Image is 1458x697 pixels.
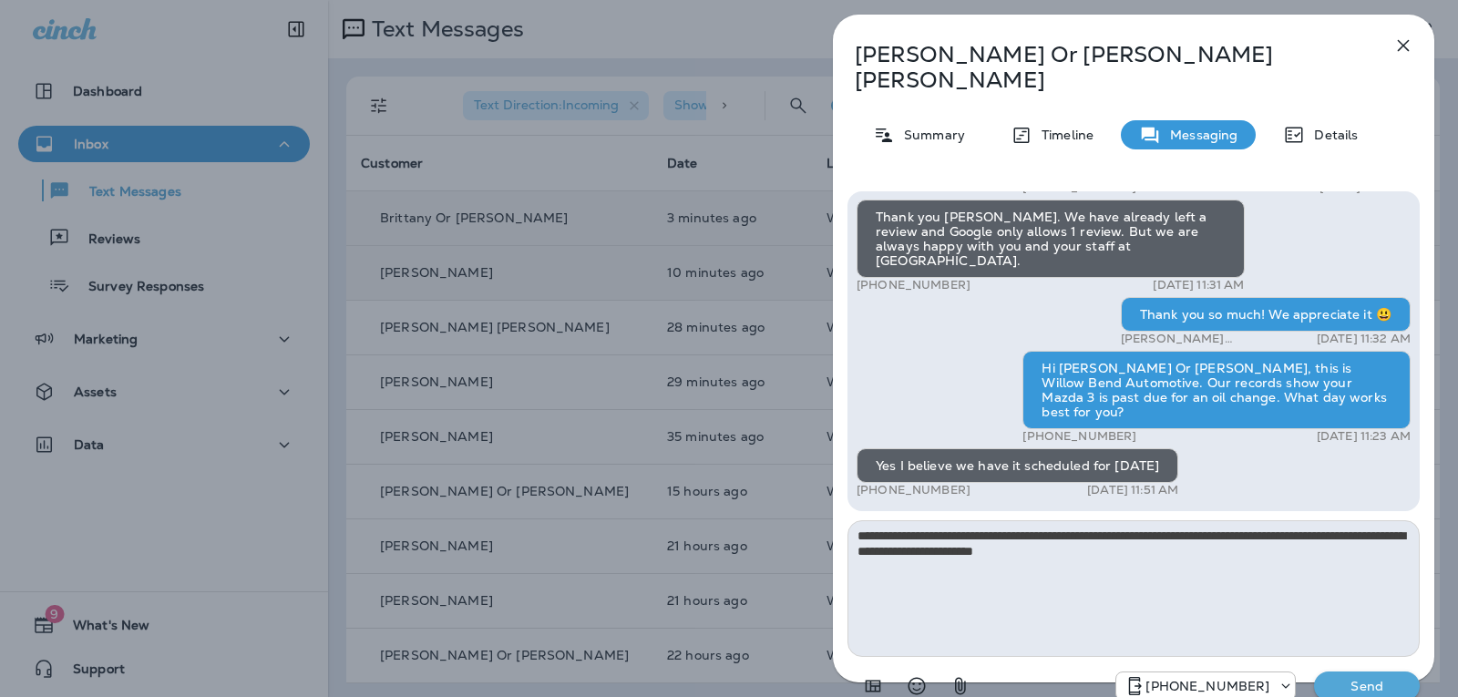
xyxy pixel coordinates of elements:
[1121,332,1295,346] p: [PERSON_NAME] WillowBend
[1161,128,1237,142] p: Messaging
[857,448,1178,483] div: Yes I believe we have it scheduled for [DATE]
[895,128,965,142] p: Summary
[857,483,970,497] p: [PHONE_NUMBER]
[1145,679,1269,693] p: [PHONE_NUMBER]
[1153,278,1244,292] p: [DATE] 11:31 AM
[1032,128,1093,142] p: Timeline
[1305,128,1358,142] p: Details
[1022,429,1136,444] p: [PHONE_NUMBER]
[1116,675,1295,697] div: +1 (813) 497-4455
[1022,351,1411,429] div: Hi [PERSON_NAME] Or [PERSON_NAME], this is Willow Bend Automotive. Our records show your Mazda 3 ...
[857,278,970,292] p: [PHONE_NUMBER]
[855,42,1352,93] p: [PERSON_NAME] Or [PERSON_NAME] [PERSON_NAME]
[1317,332,1411,346] p: [DATE] 11:32 AM
[1121,297,1411,332] div: Thank you so much! We appreciate it 😃
[1317,429,1411,444] p: [DATE] 11:23 AM
[1087,483,1178,497] p: [DATE] 11:51 AM
[857,200,1245,278] div: Thank you [PERSON_NAME]. We have already left a review and Google only allows 1 review. But we ar...
[1329,678,1405,694] p: Send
